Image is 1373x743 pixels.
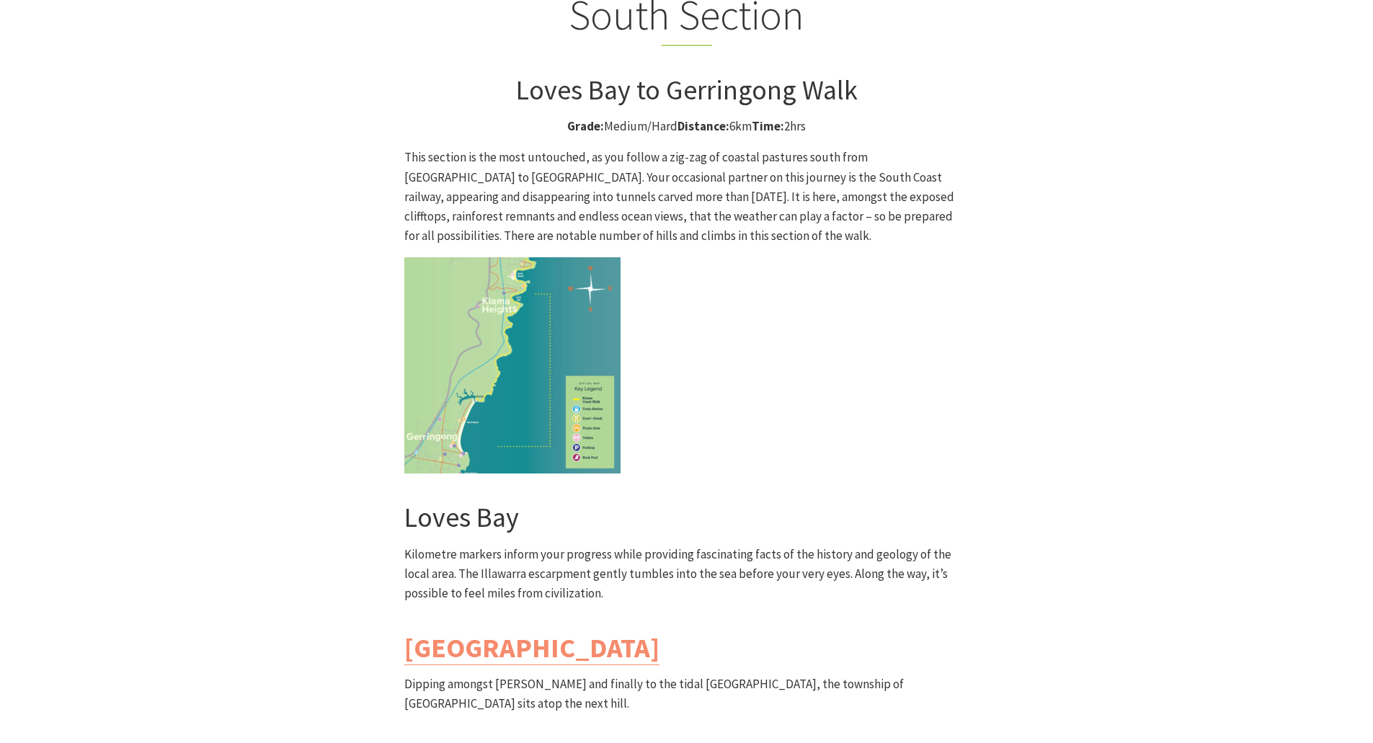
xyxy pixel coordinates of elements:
[752,118,784,134] strong: Time:
[404,117,969,136] p: Medium/Hard 6km 2hrs
[677,118,729,134] strong: Distance:
[404,631,659,665] a: [GEOGRAPHIC_DATA]
[567,118,604,134] strong: Grade:
[404,148,969,246] p: This section is the most untouched, as you follow a zig-zag of coastal pastures south from [GEOGR...
[404,675,969,713] p: Dipping amongst [PERSON_NAME] and finally to the tidal [GEOGRAPHIC_DATA], the township of [GEOGRA...
[404,501,969,534] h3: Loves Bay
[404,257,621,473] img: Kiama Coast Walk South Section
[404,74,969,107] h3: Loves Bay to Gerringong Walk
[404,545,969,604] p: Kilometre markers inform your progress while providing fascinating facts of the history and geolo...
